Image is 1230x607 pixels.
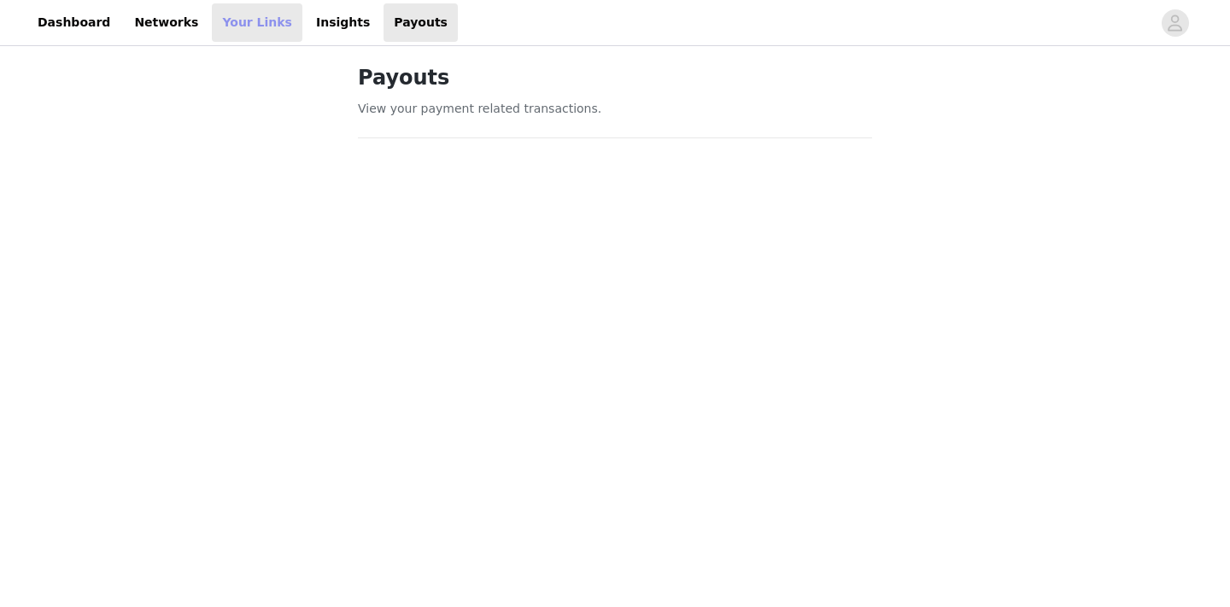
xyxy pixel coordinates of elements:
h1: Payouts [358,62,872,93]
a: Networks [124,3,208,42]
div: avatar [1167,9,1183,37]
a: Payouts [384,3,458,42]
a: Dashboard [27,3,120,42]
a: Insights [306,3,380,42]
p: View your payment related transactions. [358,100,872,118]
a: Your Links [212,3,302,42]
